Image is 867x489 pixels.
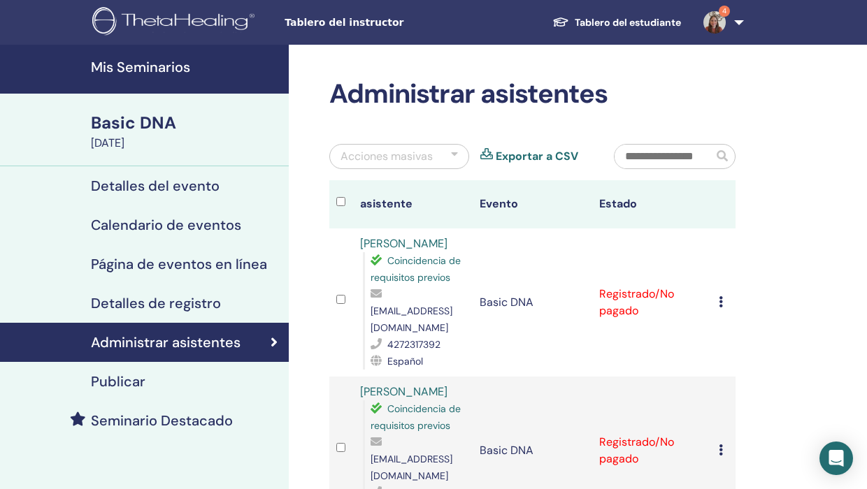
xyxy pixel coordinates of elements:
[83,111,289,152] a: Basic DNA[DATE]
[473,228,592,377] td: Basic DNA
[91,334,241,351] h4: Administrar asistentes
[552,16,569,28] img: graduation-cap-white.svg
[496,148,578,165] a: Exportar a CSV
[387,338,440,351] span: 4272317392
[92,7,259,38] img: logo.png
[341,148,433,165] div: Acciones masivas
[541,10,692,36] a: Tablero del estudiante
[592,180,712,228] th: Estado
[329,78,736,110] h2: Administrar asistentes
[387,355,423,367] span: Español
[703,11,726,34] img: default.jpg
[91,295,221,312] h4: Detalles de registro
[91,373,145,390] h4: Publicar
[371,453,452,482] span: [EMAIL_ADDRESS][DOMAIN_NAME]
[285,15,494,30] span: Tablero del instructor
[473,180,592,228] th: Evento
[91,256,267,272] h4: Página de eventos en línea
[91,59,280,75] h4: Mis Seminarios
[91,177,220,194] h4: Detalles del evento
[91,217,241,233] h4: Calendario de eventos
[91,135,280,152] div: [DATE]
[91,412,233,429] h4: Seminario Destacado
[360,236,447,251] a: [PERSON_NAME]
[371,305,452,334] span: [EMAIL_ADDRESS][DOMAIN_NAME]
[819,441,853,475] div: Open Intercom Messenger
[719,6,730,17] span: 4
[91,111,280,135] div: Basic DNA
[371,402,461,432] span: Coincidencia de requisitos previos
[360,384,447,399] a: [PERSON_NAME]
[353,180,473,228] th: asistente
[371,254,461,284] span: Coincidencia de requisitos previos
